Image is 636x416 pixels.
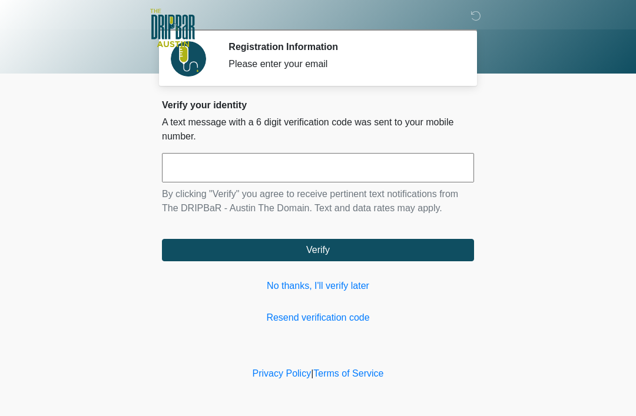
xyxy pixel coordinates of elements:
a: Resend verification code [162,311,474,325]
a: Privacy Policy [253,368,312,378]
h2: Verify your identity [162,99,474,111]
button: Verify [162,239,474,261]
div: Please enter your email [228,57,456,71]
p: A text message with a 6 digit verification code was sent to your mobile number. [162,115,474,144]
img: Agent Avatar [171,41,206,76]
img: The DRIPBaR - Austin The Domain Logo [150,9,195,47]
a: Terms of Service [313,368,383,378]
a: No thanks, I'll verify later [162,279,474,293]
p: By clicking "Verify" you agree to receive pertinent text notifications from The DRIPBaR - Austin ... [162,187,474,215]
a: | [311,368,313,378]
